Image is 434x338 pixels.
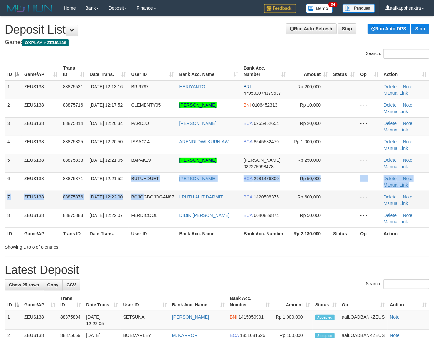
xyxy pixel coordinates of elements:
span: BCA [244,121,253,126]
span: Accepted [315,315,335,320]
a: [PERSON_NAME] [179,158,217,163]
td: ZEUS138 [22,209,60,227]
span: BRI [244,84,251,89]
th: Action: activate to sort column ascending [388,293,429,311]
td: ZEUS138 [22,154,60,172]
span: BCA [244,176,253,181]
span: [DATE] 12:13:16 [90,84,123,89]
td: aafLOADBANKZEUS [339,311,387,330]
a: M. KARROR [172,333,197,338]
a: Copy [43,279,63,290]
td: ZEUS138 [22,136,60,154]
a: Note [403,158,413,163]
span: FERDICOOL [131,213,158,218]
span: 34 [328,2,337,7]
td: - - - [358,136,381,154]
th: Action: activate to sort column ascending [381,62,429,81]
a: CSV [62,279,80,290]
a: Manual Link [384,164,408,169]
td: - - - [358,117,381,136]
span: Copy 0106452313 to clipboard [252,102,278,108]
span: Copy [47,282,58,287]
img: MOTION_logo.png [5,3,54,13]
span: [DATE] 12:20:50 [90,139,123,144]
td: SETSUNA [121,311,169,330]
td: 3 [5,117,22,136]
th: Date Trans.: activate to sort column ascending [84,293,120,311]
a: Stop [338,23,356,34]
span: 88875531 [63,84,83,89]
a: Delete [384,139,397,144]
th: Bank Acc. Number: activate to sort column ascending [227,293,272,311]
span: CLEMENTY05 [131,102,161,108]
a: Note [403,194,413,199]
td: 5 [5,154,22,172]
span: Copy 6040889874 to clipboard [254,213,279,218]
th: Bank Acc. Number [241,227,288,239]
label: Search: [366,279,429,289]
th: Date Trans.: activate to sort column ascending [87,62,129,81]
span: BNI [230,314,237,320]
a: Note [403,84,413,89]
span: Copy 1420508375 to clipboard [254,194,279,199]
th: Status: activate to sort column ascending [330,62,358,81]
td: 2 [5,99,22,117]
a: Manual Link [384,127,408,132]
td: - - - [358,99,381,117]
span: Copy 1851681626 to clipboard [240,333,265,338]
th: User ID: activate to sort column ascending [129,62,177,81]
th: Game/API [22,227,60,239]
td: 8 [5,209,22,227]
span: Copy 6265462654 to clipboard [254,121,279,126]
a: Stop [411,24,429,34]
span: 88875876 [63,194,83,199]
input: Search: [383,49,429,59]
th: Trans ID [60,227,87,239]
span: Rp 1,000,000 [294,139,321,144]
td: ZEUS138 [22,172,60,191]
a: Delete [384,84,397,89]
td: ZEUS138 [22,311,58,330]
span: 88875833 [63,158,83,163]
a: Note [403,213,413,218]
td: - - - [358,81,381,99]
span: [DATE] 12:22:07 [90,213,123,218]
span: Copy 8545582470 to clipboard [254,139,279,144]
td: [DATE] 12:22:05 [84,311,120,330]
th: Op [358,227,381,239]
a: [PERSON_NAME] [172,314,209,320]
td: 1 [5,311,22,330]
th: Trans ID: activate to sort column ascending [58,293,84,311]
a: [PERSON_NAME] [179,102,217,108]
span: Rp 250,000 [298,158,321,163]
span: BRI9797 [131,84,149,89]
th: Op: activate to sort column ascending [358,62,381,81]
span: Rp 600,000 [298,194,321,199]
span: CSV [66,282,76,287]
img: Feedback.jpg [264,4,296,13]
th: Bank Acc. Name: activate to sort column ascending [169,293,227,311]
span: 88875825 [63,139,83,144]
td: ZEUS138 [22,191,60,209]
h4: Game: [5,39,429,46]
label: Search: [366,49,429,59]
a: Manual Link [384,182,408,188]
th: Bank Acc. Name [177,227,241,239]
span: BCA [230,333,239,338]
a: Manual Link [384,146,408,151]
span: BCA [244,139,253,144]
span: Rp 200,000 [298,84,321,89]
td: Rp 1,000,000 [272,311,313,330]
a: Note [403,121,413,126]
span: BAPAK19 [131,158,151,163]
span: Rp 50,000 [300,176,321,181]
a: ARENDI DWI KURNIAW [179,139,229,144]
a: Show 25 rows [5,279,43,290]
th: Op: activate to sort column ascending [339,293,387,311]
span: [PERSON_NAME] [244,158,281,163]
th: Bank Acc. Name: activate to sort column ascending [177,62,241,81]
span: Rp 10,000 [300,102,321,108]
td: - - - [358,209,381,227]
span: Copy 2981476800 to clipboard [254,176,279,181]
a: Delete [384,158,397,163]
